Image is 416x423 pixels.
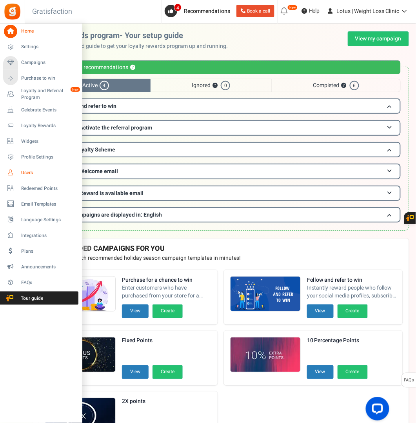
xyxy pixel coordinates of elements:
[70,87,80,92] em: New
[3,276,78,289] a: FAQs
[21,138,76,145] span: Widgets
[21,232,76,239] span: Integrations
[272,79,401,92] span: Completed
[404,373,414,388] span: FAQs
[21,170,76,176] span: Users
[39,254,403,262] p: Preview and launch recommended holiday season campaign templates in minutes!
[3,166,78,179] a: Users
[21,75,76,82] span: Purchase to win
[41,79,151,92] span: Active
[80,167,118,175] span: Welcome email
[3,72,78,85] a: Purchase to win
[60,102,116,110] span: Follow and refer to win
[298,5,323,17] a: Help
[153,304,183,318] button: Create
[60,146,115,154] span: Lotus Loyalty Scheme
[21,264,76,270] span: Announcements
[231,337,300,373] img: Recommended Campaigns
[3,197,78,211] a: Email Templates
[3,88,78,101] a: Loyalty and Referral Program New
[3,260,78,273] a: Announcements
[21,107,76,113] span: Celebrate Events
[165,5,233,17] a: 4 Recommendations
[122,276,211,284] strong: Purchase for a chance to win
[151,79,271,92] span: Ignored
[24,4,81,20] h3: Gratisfaction
[350,81,359,90] span: 6
[60,211,162,219] span: Your campaigns are displayed in: English
[21,248,76,255] span: Plans
[236,5,274,17] a: Book a call
[39,245,403,253] h4: RECOMMENDED CAMPAIGNS FOR YOU
[21,28,76,35] span: Home
[3,229,78,242] a: Integrations
[122,398,183,406] strong: 2X points
[3,40,78,54] a: Settings
[21,201,76,208] span: Email Templates
[80,124,152,132] span: Activate the referral program
[4,295,58,302] span: Tour guide
[338,304,368,318] button: Create
[3,150,78,164] a: Profile Settings
[307,284,396,300] span: Instantly reward people who follow your social media profiles, subscribe to your newsletters and ...
[122,304,149,318] button: View
[80,189,144,197] span: Reward is available email
[348,31,409,46] a: View my campaign
[153,365,183,379] button: Create
[21,185,76,192] span: Redeemed Points
[174,4,182,11] span: 4
[342,83,347,88] button: ?
[3,182,78,195] a: Redeemed Points
[3,135,78,148] a: Widgets
[3,213,78,226] a: Language Settings
[307,365,334,379] button: View
[122,284,211,300] span: Enter customers who have purchased from your store for a chance to win. Increase sales and AOV.
[307,337,368,345] strong: 10 Percentage Points
[21,44,76,50] span: Settings
[21,154,76,160] span: Profile Settings
[41,60,401,74] div: Personalized recommendations
[21,279,76,286] span: FAQs
[338,365,368,379] button: Create
[231,277,300,312] img: Recommended Campaigns
[221,81,230,90] span: 0
[21,122,76,129] span: Loyalty Rewards
[3,25,78,38] a: Home
[287,5,298,10] em: New
[3,103,78,117] a: Celebrate Events
[21,88,78,101] span: Loyalty and Referral Program
[307,276,396,284] strong: Follow and refer to win
[130,65,135,70] button: ?
[307,304,334,318] button: View
[3,56,78,69] a: Campaigns
[3,244,78,258] a: Plans
[337,7,400,15] span: Lotus | Weight Loss Clinic
[21,217,76,223] span: Language Settings
[122,365,149,379] button: View
[213,83,218,88] button: ?
[100,81,109,90] span: 4
[33,42,234,50] p: Use this personalized guide to get your loyalty rewards program up and running.
[184,7,230,15] span: Recommendations
[122,337,183,345] strong: Fixed Points
[4,3,21,20] img: Gratisfaction
[307,7,320,15] span: Help
[3,119,78,132] a: Loyalty Rewards
[33,31,234,40] h2: Loyalty rewards program- Your setup guide
[21,59,76,66] span: Campaigns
